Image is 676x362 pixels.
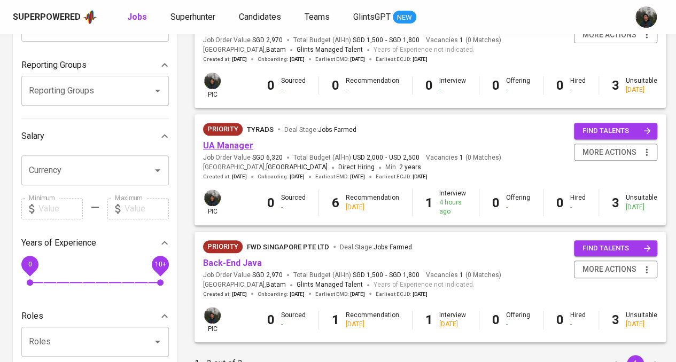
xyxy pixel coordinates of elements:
b: 0 [267,78,275,93]
span: [DATE] [290,290,305,298]
div: - [506,203,530,212]
div: Offering [506,76,530,95]
span: FWD Singapore Pte Ltd [247,243,329,251]
span: [DATE] [232,173,247,180]
input: Value [38,198,83,219]
div: Unsuitable [626,311,657,329]
a: Candidates [239,11,283,24]
button: find talents [574,123,657,139]
span: Total Budget (All-In) [293,153,419,162]
a: Back-End Java [203,258,262,268]
span: 0 [28,260,32,267]
span: SGD 1,800 [389,271,419,280]
div: Sourced [281,76,306,95]
span: GlintsGPT [353,12,391,22]
div: Years of Experience [21,232,169,254]
div: Reporting Groups [21,54,169,76]
span: 10+ [154,260,166,267]
div: Recommendation [346,193,399,211]
span: Earliest EMD : [315,56,365,63]
b: 0 [556,78,564,93]
b: 3 [612,195,619,210]
span: Priority [203,241,243,252]
b: 1 [332,312,339,327]
img: glenn@glints.com [204,307,221,324]
span: 2 years [399,163,421,171]
div: Recommendation [346,311,399,329]
div: Interview [439,189,466,216]
div: New Job received from Demand Team [203,240,243,253]
span: more actions [582,146,636,159]
a: Jobs [127,11,149,24]
span: Earliest ECJD : [376,56,428,63]
div: [DATE] [626,320,657,329]
span: Batam [266,45,286,56]
span: Glints Managed Talent [297,281,363,288]
b: 0 [492,195,500,210]
button: Open [150,83,165,98]
span: NEW [393,12,416,23]
span: - [385,153,387,162]
span: [DATE] [350,56,365,63]
span: [DATE] [413,56,428,63]
div: [DATE] [626,85,657,95]
div: Salary [21,125,169,147]
span: more actions [582,28,636,42]
span: [DATE] [232,56,247,63]
div: pic [203,72,222,99]
span: Vacancies ( 0 Matches ) [426,271,501,280]
div: - [570,203,586,212]
div: - [570,320,586,329]
button: more actions [574,26,657,44]
div: [DATE] [346,203,399,212]
span: Direct Hiring [338,163,375,171]
span: USD 2,000 [353,153,383,162]
span: - [385,36,387,45]
img: glenn@glints.com [635,6,657,28]
button: more actions [574,144,657,161]
span: Earliest EMD : [315,173,365,180]
p: Roles [21,310,43,322]
div: - [506,320,530,329]
div: - [506,85,530,95]
p: Salary [21,130,44,143]
input: Value [125,198,169,219]
span: SGD 1,800 [389,36,419,45]
b: 1 [425,312,433,327]
span: Tyrads [247,125,274,133]
b: 6 [332,195,339,210]
span: Jobs Farmed [318,126,356,133]
div: Offering [506,193,530,211]
div: Unsuitable [626,193,657,211]
a: Teams [305,11,332,24]
div: Roles [21,305,169,327]
span: [GEOGRAPHIC_DATA] , [203,45,286,56]
span: [GEOGRAPHIC_DATA] [266,162,328,173]
span: [DATE] [350,290,365,298]
div: [DATE] [346,320,399,329]
div: [DATE] [626,203,657,212]
div: Hired [570,311,586,329]
div: Hired [570,193,586,211]
span: Years of Experience not indicated. [374,280,475,290]
b: 1 [425,195,433,210]
span: Min. [385,163,421,171]
img: glenn@glints.com [204,190,221,206]
span: 1 [458,153,463,162]
div: pic [203,306,222,334]
span: Jobs Farmed [374,243,412,251]
a: UA Manager [203,140,253,151]
b: 0 [556,312,564,327]
p: Years of Experience [21,237,96,249]
div: - [281,203,306,212]
div: Interview [439,76,466,95]
p: Reporting Groups [21,59,87,72]
span: 1 [458,36,463,45]
img: app logo [83,9,97,25]
span: Deal Stage : [340,243,412,251]
span: [DATE] [290,173,305,180]
span: Onboarding : [258,173,305,180]
div: Interview [439,311,466,329]
span: Vacancies ( 0 Matches ) [426,36,501,45]
div: - [346,85,399,95]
